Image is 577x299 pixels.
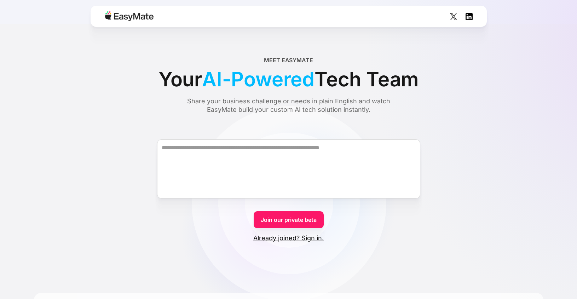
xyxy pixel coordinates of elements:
[253,234,324,242] a: Already joined? Sign in.
[315,64,419,94] span: Tech Team
[254,211,324,228] a: Join our private beta
[264,56,313,64] div: Meet EasyMate
[466,13,473,20] img: Social Icon
[105,11,154,21] img: Easymate logo
[34,127,543,242] form: Form
[158,64,419,94] div: Your
[450,13,457,20] img: Social Icon
[174,97,404,114] div: Share your business challenge or needs in plain English and watch EasyMate build your custom AI t...
[202,64,315,94] span: AI-Powered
